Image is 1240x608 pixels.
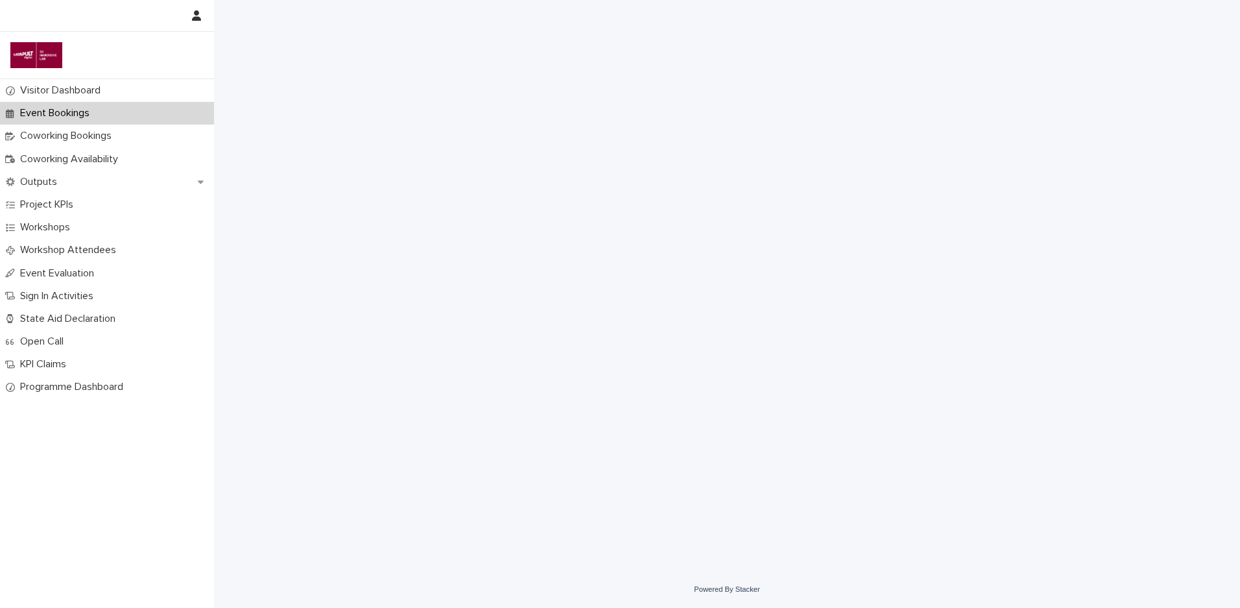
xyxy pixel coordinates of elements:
p: Programme Dashboard [15,381,134,393]
p: KPI Claims [15,358,77,371]
p: Outputs [15,176,67,188]
p: Workshops [15,221,80,234]
p: Project KPIs [15,199,84,211]
p: Workshop Attendees [15,244,126,256]
p: Sign In Activities [15,290,104,302]
p: Event Evaluation [15,267,104,280]
p: Coworking Bookings [15,130,122,142]
p: Open Call [15,335,74,348]
p: Visitor Dashboard [15,84,111,97]
a: Powered By Stacker [694,585,759,593]
img: i9DvXJckRTuEzCqe7wSy [10,42,62,68]
p: Coworking Availability [15,153,128,165]
p: State Aid Declaration [15,313,126,325]
p: Event Bookings [15,107,100,119]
